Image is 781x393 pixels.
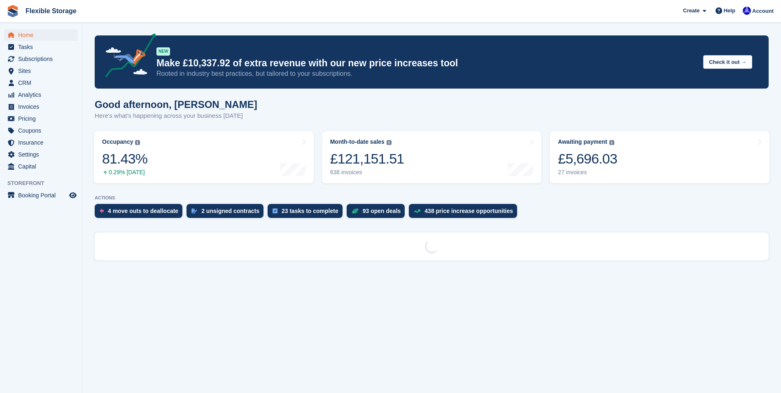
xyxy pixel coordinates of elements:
[282,208,338,214] div: 23 tasks to complete
[4,101,78,112] a: menu
[18,89,68,101] span: Analytics
[347,204,409,222] a: 93 open deals
[4,65,78,77] a: menu
[68,190,78,200] a: Preview store
[102,150,147,167] div: 81.43%
[330,138,385,145] div: Month-to-date sales
[4,113,78,124] a: menu
[95,195,769,201] p: ACTIONS
[268,204,347,222] a: 23 tasks to complete
[22,4,80,18] a: Flexible Storage
[387,140,392,145] img: icon-info-grey-7440780725fd019a000dd9b08b2336e03edf1995a4989e88bcd33f0948082b44.svg
[752,7,774,15] span: Account
[18,29,68,41] span: Home
[156,47,170,56] div: NEW
[703,55,752,69] button: Check it out →
[18,53,68,65] span: Subscriptions
[98,33,156,80] img: price-adjustments-announcement-icon-8257ccfd72463d97f412b2fc003d46551f7dbcb40ab6d574587a9cd5c0d94...
[18,161,68,172] span: Capital
[609,140,614,145] img: icon-info-grey-7440780725fd019a000dd9b08b2336e03edf1995a4989e88bcd33f0948082b44.svg
[18,137,68,148] span: Insurance
[18,101,68,112] span: Invoices
[156,57,697,69] p: Make £10,337.92 of extra revenue with our new price increases tool
[330,150,404,167] div: £121,151.51
[550,131,769,183] a: Awaiting payment £5,696.03 27 invoices
[7,5,19,17] img: stora-icon-8386f47178a22dfd0bd8f6a31ec36ba5ce8667c1dd55bd0f319d3a0aa187defe.svg
[558,150,617,167] div: £5,696.03
[424,208,513,214] div: 438 price increase opportunities
[558,169,617,176] div: 27 invoices
[135,140,140,145] img: icon-info-grey-7440780725fd019a000dd9b08b2336e03edf1995a4989e88bcd33f0948082b44.svg
[18,189,68,201] span: Booking Portal
[352,208,359,214] img: deal-1b604bf984904fb50ccaf53a9ad4b4a5d6e5aea283cecdc64d6e3604feb123c2.svg
[7,179,82,187] span: Storefront
[558,138,607,145] div: Awaiting payment
[95,99,257,110] h1: Good afternoon, [PERSON_NAME]
[201,208,259,214] div: 2 unsigned contracts
[18,41,68,53] span: Tasks
[156,69,697,78] p: Rooted in industry best practices, but tailored to your subscriptions.
[95,204,187,222] a: 4 move outs to deallocate
[322,131,542,183] a: Month-to-date sales £121,151.51 638 invoices
[4,29,78,41] a: menu
[4,137,78,148] a: menu
[102,169,147,176] div: 0.29% [DATE]
[187,204,268,222] a: 2 unsigned contracts
[102,138,133,145] div: Occupancy
[409,204,521,222] a: 438 price increase opportunities
[273,208,277,213] img: task-75834270c22a3079a89374b754ae025e5fb1db73e45f91037f5363f120a921f8.svg
[4,189,78,201] a: menu
[330,169,404,176] div: 638 invoices
[724,7,735,15] span: Help
[191,208,197,213] img: contract_signature_icon-13c848040528278c33f63329250d36e43548de30e8caae1d1a13099fd9432cc5.svg
[4,53,78,65] a: menu
[4,77,78,89] a: menu
[18,77,68,89] span: CRM
[4,161,78,172] a: menu
[18,113,68,124] span: Pricing
[683,7,699,15] span: Create
[18,149,68,160] span: Settings
[18,65,68,77] span: Sites
[4,125,78,136] a: menu
[95,111,257,121] p: Here's what's happening across your business [DATE]
[94,131,314,183] a: Occupancy 81.43% 0.29% [DATE]
[100,208,104,213] img: move_outs_to_deallocate_icon-f764333ba52eb49d3ac5e1228854f67142a1ed5810a6f6cc68b1a99e826820c5.svg
[18,125,68,136] span: Coupons
[414,209,420,213] img: price_increase_opportunities-93ffe204e8149a01c8c9dc8f82e8f89637d9d84a8eef4429ea346261dce0b2c0.svg
[4,41,78,53] a: menu
[743,7,751,15] img: Ian Petherick
[363,208,401,214] div: 93 open deals
[108,208,178,214] div: 4 move outs to deallocate
[4,89,78,101] a: menu
[4,149,78,160] a: menu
